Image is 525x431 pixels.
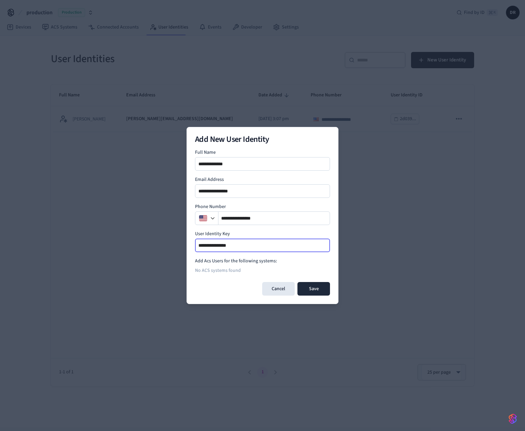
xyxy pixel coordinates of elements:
[195,176,330,183] label: Email Address
[509,413,517,424] img: SeamLogoGradient.69752ec5.svg
[195,258,330,264] h4: Add Acs Users for the following systems:
[195,230,330,237] label: User Identity Key
[195,264,330,277] div: No ACS systems found
[297,282,330,296] button: Save
[195,203,330,210] label: Phone Number
[195,135,330,144] h2: Add New User Identity
[262,282,295,296] button: Cancel
[195,149,330,156] label: Full Name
